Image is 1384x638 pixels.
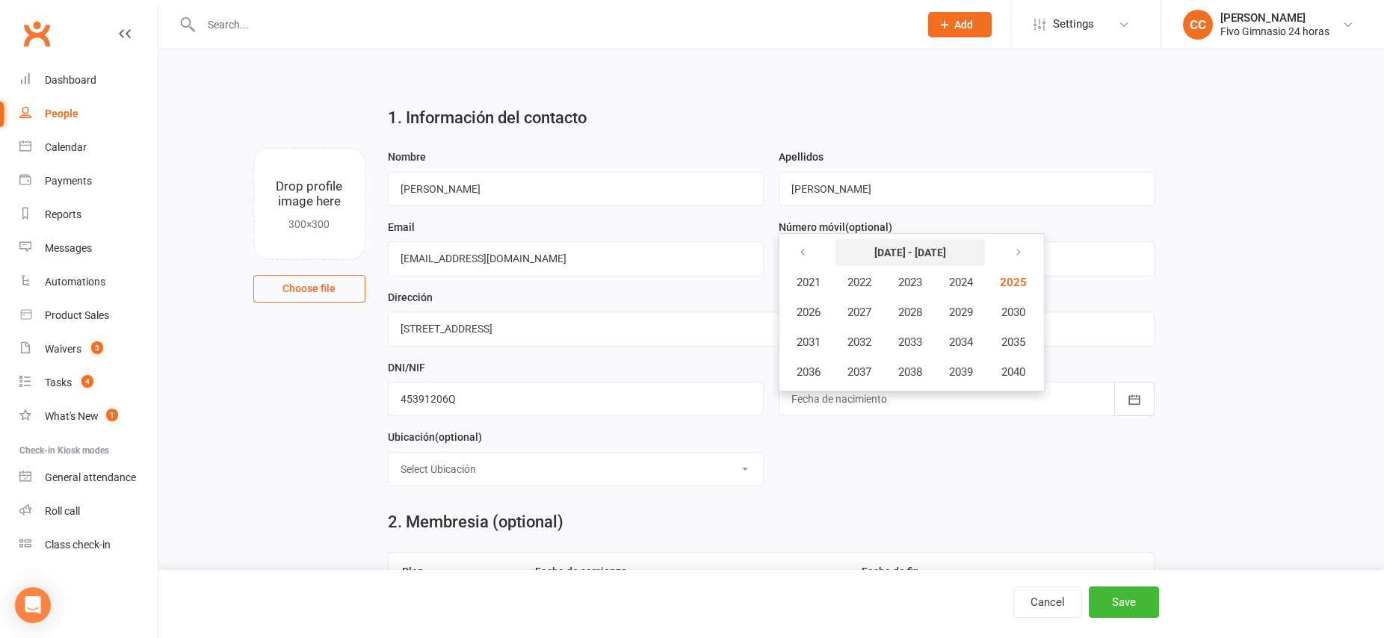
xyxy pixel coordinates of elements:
[1183,10,1213,40] div: CC
[45,242,92,254] div: Messages
[784,298,833,326] button: 2026
[1089,586,1159,618] button: Save
[847,335,871,349] span: 2032
[388,109,1155,127] h2: 1. Información del contacto
[106,409,118,421] span: 1
[847,306,871,319] span: 2027
[19,332,158,366] a: Waivers 3
[45,410,99,422] div: What's New
[784,268,833,297] button: 2021
[435,431,482,443] spang: (optional)
[779,219,892,235] label: Número móvil
[954,19,973,31] span: Add
[898,306,922,319] span: 2028
[886,328,935,356] button: 2033
[19,97,158,131] a: People
[1001,365,1025,379] span: 2040
[253,275,365,302] button: Choose file
[45,208,81,220] div: Reports
[779,149,824,165] label: Apellidos
[797,365,821,379] span: 2036
[19,232,158,265] a: Messages
[19,164,158,198] a: Payments
[45,343,81,355] div: Waivers
[15,587,51,623] div: Open Intercom Messenger
[389,553,522,591] th: Plan
[19,400,158,433] a: What's New1
[522,553,847,591] th: Fecha de comienzo
[45,377,72,388] div: Tasks
[1053,7,1094,41] span: Settings
[19,528,158,562] a: Class kiosk mode
[886,268,935,297] button: 2023
[19,299,158,332] a: Product Sales
[45,175,92,187] div: Payments
[987,358,1039,386] button: 2040
[949,306,973,319] span: 2029
[45,309,109,321] div: Product Sales
[197,14,909,35] input: Search...
[388,513,563,531] h2: 2. Membresia (optional)
[388,172,764,206] input: Nombre
[45,141,87,153] div: Calendar
[45,539,111,551] div: Class check-in
[19,198,158,232] a: Reports
[388,289,433,306] label: Dirección
[45,276,105,288] div: Automations
[949,365,973,379] span: 2039
[19,495,158,528] a: Roll call
[45,471,136,483] div: General attendance
[1001,306,1025,319] span: 2030
[388,149,426,165] label: Nombre
[1220,25,1329,38] div: Fivo Gimnasio 24 horas
[886,358,935,386] button: 2038
[898,335,922,349] span: 2033
[19,64,158,97] a: Dashboard
[898,365,922,379] span: 2038
[936,328,986,356] button: 2034
[949,276,973,289] span: 2024
[898,276,922,289] span: 2023
[388,219,415,235] label: Email
[949,335,973,349] span: 2034
[19,131,158,164] a: Calendar
[874,247,946,258] strong: [DATE] - [DATE]
[19,265,158,299] a: Automations
[784,328,833,356] button: 2031
[1013,586,1082,618] button: Cancel
[81,375,93,388] span: 4
[19,366,158,400] a: Tasks 4
[19,461,158,495] a: General attendance kiosk mode
[91,341,103,354] span: 3
[886,298,935,326] button: 2028
[987,328,1039,356] button: 2035
[987,298,1039,326] button: 2030
[835,298,884,326] button: 2027
[18,15,55,52] a: Clubworx
[845,221,892,233] spang: (optional)
[835,268,884,297] button: 2022
[987,268,1039,297] button: 2025
[779,172,1155,206] input: Apellidos
[1001,335,1025,349] span: 2035
[45,108,78,120] div: People
[1220,11,1329,25] div: [PERSON_NAME]
[388,429,482,445] label: Ubicación
[1000,276,1027,289] span: 2025
[797,276,821,289] span: 2021
[388,312,1155,346] input: Dirección
[784,358,833,386] button: 2036
[388,359,425,376] label: DNI/NIF
[797,306,821,319] span: 2026
[388,241,764,276] input: Email
[847,276,871,289] span: 2022
[45,74,96,86] div: Dashboard
[847,365,871,379] span: 2037
[45,505,80,517] div: Roll call
[936,298,986,326] button: 2029
[388,382,764,416] input: DNI/NIF
[797,335,821,349] span: 2031
[936,358,986,386] button: 2039
[848,553,1080,591] th: Fecha de fin
[835,358,884,386] button: 2037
